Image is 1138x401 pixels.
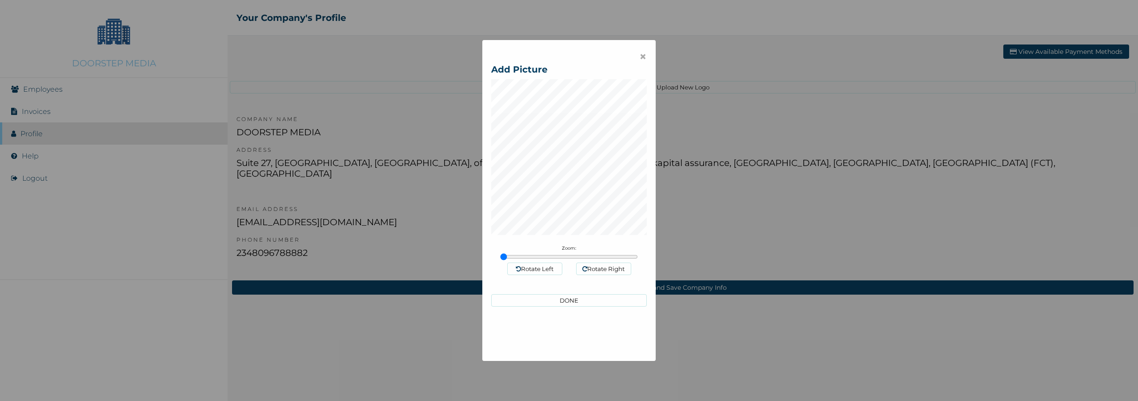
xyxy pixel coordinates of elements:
[576,263,631,275] button: Rotate Right
[507,263,562,275] button: Rotate Left
[491,294,647,307] button: DONE
[500,245,638,251] p: Zoom:
[491,64,647,75] h3: Add Picture
[639,49,647,64] span: ×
